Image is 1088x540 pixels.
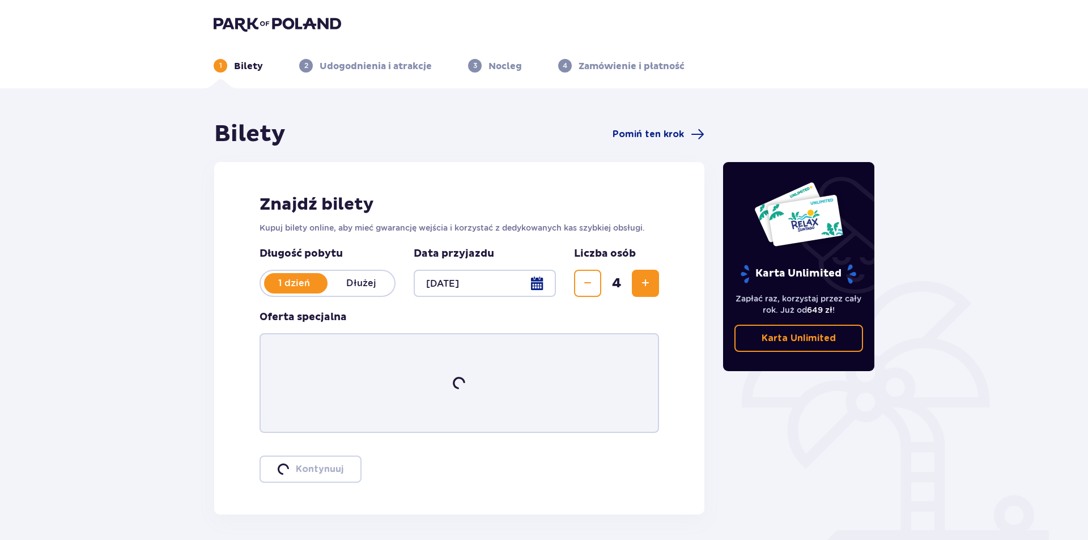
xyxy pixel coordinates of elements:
div: 4Zamówienie i płatność [558,59,685,73]
img: loader [276,462,291,477]
div: 1Bilety [214,59,263,73]
p: Długość pobytu [260,247,396,261]
button: Zmniejsz [574,270,601,297]
h3: Oferta specjalna [260,311,347,324]
p: Zapłać raz, korzystaj przez cały rok. Już od ! [734,293,864,316]
div: 2Udogodnienia i atrakcje [299,59,432,73]
a: Pomiń ten krok [613,127,704,141]
p: 4 [563,61,567,71]
img: Park of Poland logo [214,16,341,32]
img: Dwie karty całoroczne do Suntago z napisem 'UNLIMITED RELAX', na białym tle z tropikalnymi liśćmi... [754,181,844,247]
h2: Znajdź bilety [260,194,659,215]
p: Data przyjazdu [414,247,494,261]
p: Nocleg [488,60,522,73]
p: Karta Unlimited [762,332,836,345]
p: Zamówienie i płatność [579,60,685,73]
p: 3 [473,61,477,71]
a: Karta Unlimited [734,325,864,352]
button: Zwiększ [632,270,659,297]
div: 3Nocleg [468,59,522,73]
button: loaderKontynuuj [260,456,362,483]
img: loader [449,373,469,393]
p: Liczba osób [574,247,636,261]
p: Udogodnienia i atrakcje [320,60,432,73]
p: Kupuj bilety online, aby mieć gwarancję wejścia i korzystać z dedykowanych kas szybkiej obsługi. [260,222,659,233]
p: 1 [219,61,222,71]
h1: Bilety [214,120,286,148]
p: 2 [304,61,308,71]
p: 1 dzień [261,277,328,290]
p: Dłużej [328,277,394,290]
span: 649 zł [807,305,832,314]
span: Pomiń ten krok [613,128,684,141]
p: Kontynuuj [296,463,343,475]
p: Bilety [234,60,263,73]
span: 4 [603,275,630,292]
p: Karta Unlimited [739,264,857,284]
